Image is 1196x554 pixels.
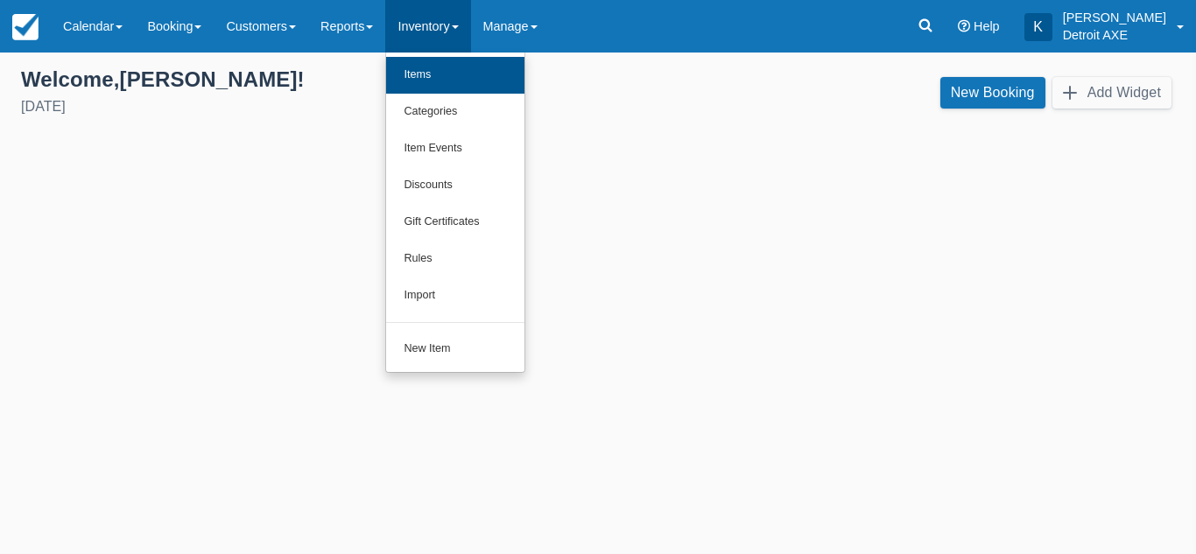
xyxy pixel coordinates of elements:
[386,204,524,241] a: Gift Certificates
[386,241,524,277] a: Rules
[940,77,1045,109] a: New Booking
[21,67,584,93] div: Welcome , [PERSON_NAME] !
[21,96,584,117] div: [DATE]
[386,331,524,368] a: New Item
[1063,9,1166,26] p: [PERSON_NAME]
[974,19,1000,33] span: Help
[1024,13,1052,41] div: K
[958,20,970,32] i: Help
[386,130,524,167] a: Item Events
[12,14,39,40] img: checkfront-main-nav-mini-logo.png
[386,94,524,130] a: Categories
[386,277,524,314] a: Import
[1052,77,1171,109] button: Add Widget
[386,57,524,94] a: Items
[386,167,524,204] a: Discounts
[1063,26,1166,44] p: Detroit AXE
[385,53,525,373] ul: Inventory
